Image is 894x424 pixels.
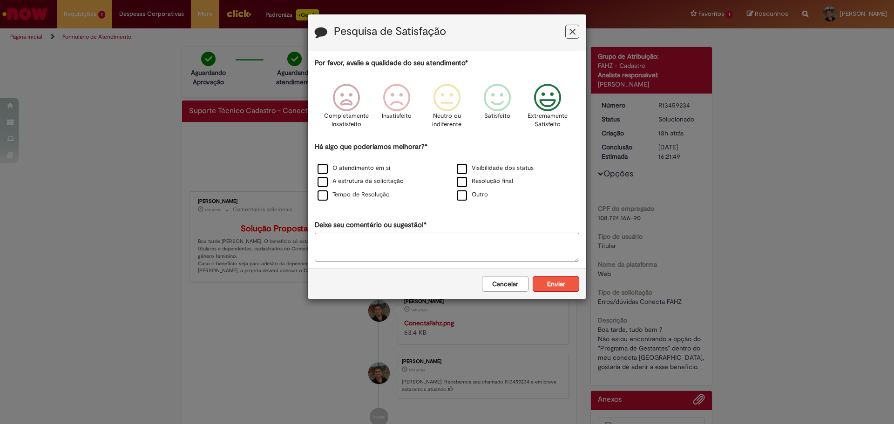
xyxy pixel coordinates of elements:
[382,112,412,121] p: Insatisfeito
[315,58,468,68] label: Por favor, avalie a qualidade do seu atendimento*
[322,77,370,141] div: Completamente Insatisfeito
[315,142,579,202] div: Há algo que poderíamos melhorar?*
[318,164,390,173] label: O atendimento em si
[318,190,390,199] label: Tempo de Resolução
[423,77,471,141] div: Neutro ou indiferente
[482,276,528,292] button: Cancelar
[324,112,369,129] p: Completamente Insatisfeito
[315,220,427,230] label: Deixe seu comentário ou sugestão!*
[474,77,521,141] div: Satisfeito
[524,77,571,141] div: Extremamente Satisfeito
[533,276,579,292] button: Enviar
[430,112,464,129] p: Neutro ou indiferente
[457,190,488,199] label: Outro
[528,112,568,129] p: Extremamente Satisfeito
[334,26,446,38] label: Pesquisa de Satisfação
[373,77,420,141] div: Insatisfeito
[457,177,513,186] label: Resolução final
[318,177,404,186] label: A estrutura da solicitação
[457,164,534,173] label: Visibilidade dos status
[484,112,510,121] p: Satisfeito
